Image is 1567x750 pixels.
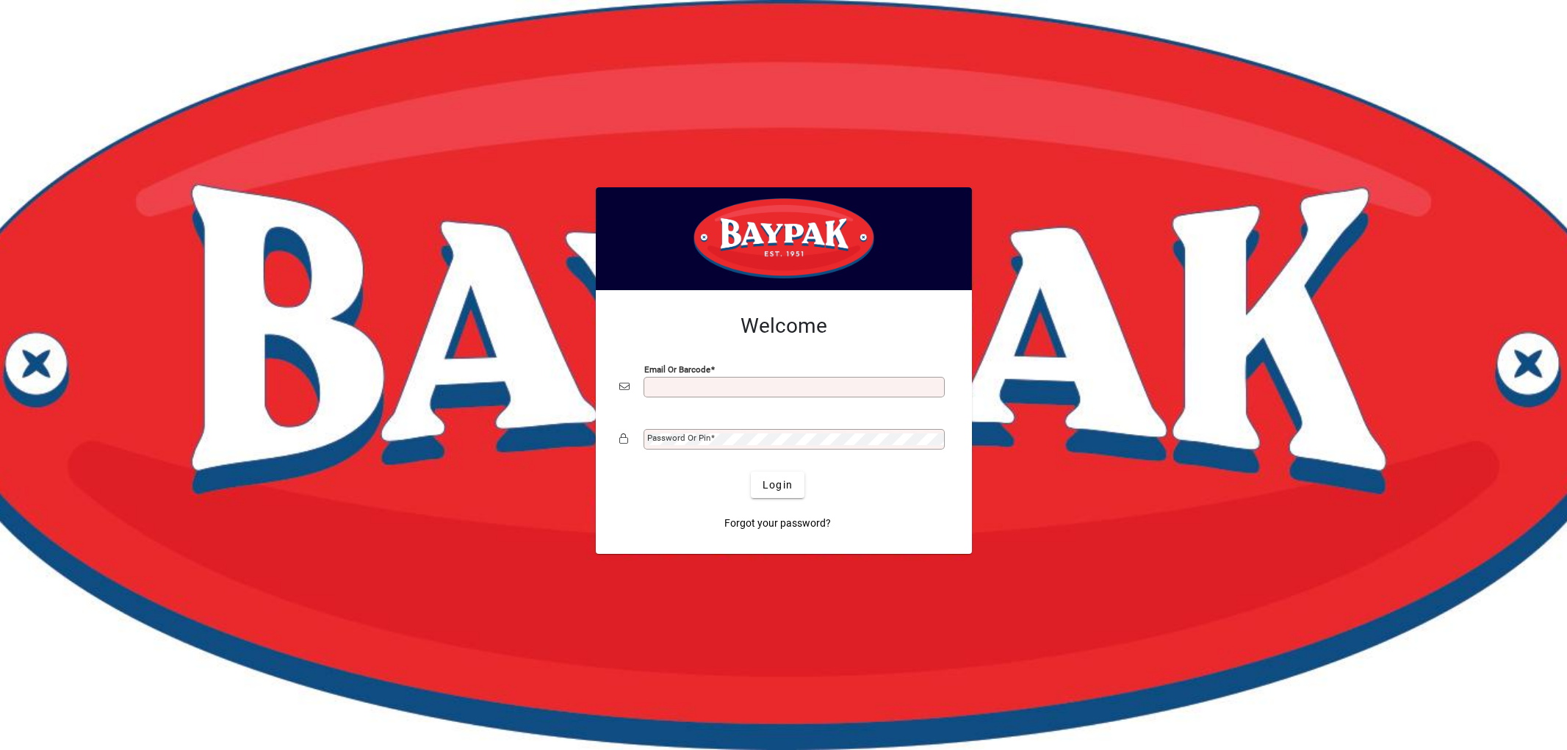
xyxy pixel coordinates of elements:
[644,364,710,375] mat-label: Email or Barcode
[763,477,793,493] span: Login
[619,314,948,339] h2: Welcome
[718,510,837,536] a: Forgot your password?
[724,516,831,531] span: Forgot your password?
[751,472,804,498] button: Login
[647,433,710,443] mat-label: Password or Pin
